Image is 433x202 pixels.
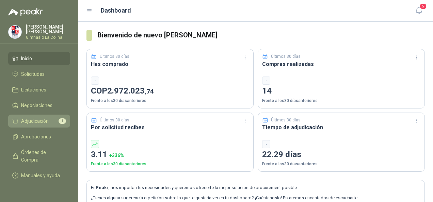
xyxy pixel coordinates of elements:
h3: Bienvenido de nuevo [PERSON_NAME] [97,30,425,40]
h3: Compras realizadas [262,60,420,68]
div: - [262,77,270,85]
b: Peakr [96,185,109,190]
span: Negociaciones [21,102,52,109]
p: Frente a los 30 días anteriores [262,161,420,167]
span: 5 [419,3,427,10]
h3: Por solicitud recibes [91,123,249,132]
span: Inicio [21,55,32,62]
p: Últimos 30 días [271,117,301,123]
h3: Tiempo de adjudicación [262,123,420,132]
span: 1 [59,118,66,124]
p: Últimos 30 días [271,53,301,60]
p: Frente a los 30 días anteriores [91,98,249,104]
span: Solicitudes [21,70,45,78]
img: Logo peakr [8,8,43,16]
p: 3.11 [91,148,249,161]
span: 2.972.023 [107,86,154,96]
span: ,74 [145,87,154,95]
a: Manuales y ayuda [8,169,70,182]
a: Aprobaciones [8,130,70,143]
p: Últimos 30 días [100,117,129,123]
p: 22.29 días [262,148,420,161]
span: Aprobaciones [21,133,51,140]
a: Solicitudes [8,68,70,81]
span: Manuales y ayuda [21,172,60,179]
button: 5 [413,5,425,17]
p: Gimnasio La Colina [26,35,70,39]
div: - [91,77,99,85]
a: Licitaciones [8,83,70,96]
p: Últimos 30 días [100,53,129,60]
img: Company Logo [9,26,21,38]
p: ¿Tienes alguna sugerencia o petición sobre lo que te gustaría ver en tu dashboard? ¡Cuéntanoslo! ... [91,195,420,201]
h3: Has comprado [91,60,249,68]
span: + 336 % [109,153,124,158]
p: Frente a los 30 días anteriores [262,98,420,104]
div: - [262,140,270,148]
a: Negociaciones [8,99,70,112]
p: En , nos importan tus necesidades y queremos ofrecerte la mejor solución de procurement posible. [91,184,420,191]
a: Adjudicación1 [8,115,70,128]
span: Adjudicación [21,117,49,125]
a: Inicio [8,52,70,65]
p: 14 [262,85,420,98]
p: Frente a los 30 días anteriores [91,161,249,167]
h1: Dashboard [101,6,131,15]
a: Órdenes de Compra [8,146,70,166]
span: Órdenes de Compra [21,149,64,164]
p: [PERSON_NAME] [PERSON_NAME] [26,24,70,34]
span: Licitaciones [21,86,46,94]
p: COP [91,85,249,98]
